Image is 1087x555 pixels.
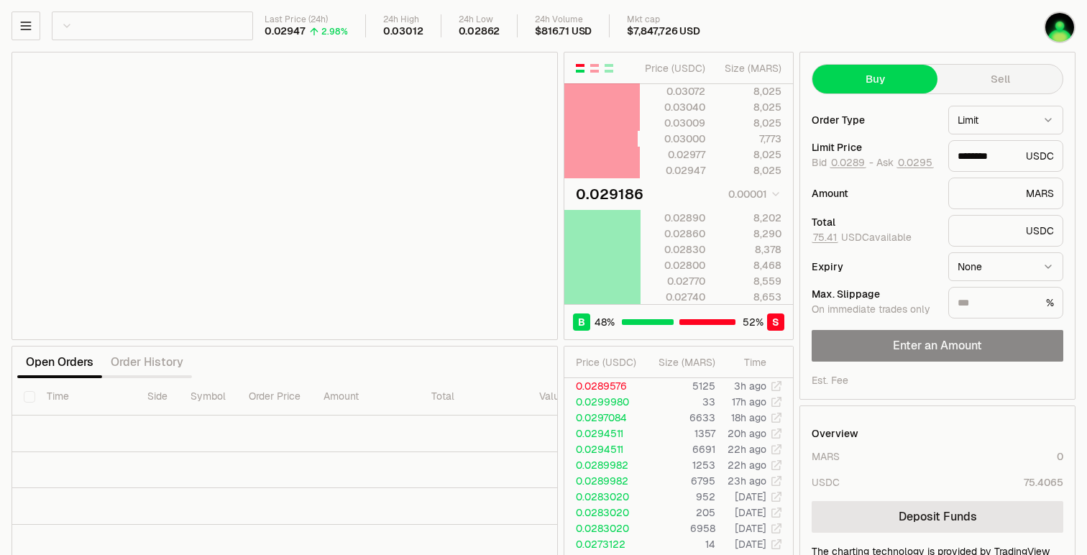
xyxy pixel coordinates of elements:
span: Ask [876,157,934,170]
div: USDC [812,475,840,490]
time: 22h ago [728,443,766,456]
div: 0.02862 [459,25,500,38]
div: 24h High [383,14,423,25]
span: Bid - [812,157,873,170]
div: 8,025 [717,84,781,98]
div: Est. Fee [812,373,848,387]
td: 5125 [642,378,716,394]
button: None [948,252,1063,281]
div: 8,025 [717,116,781,130]
div: Max. Slippage [812,289,937,299]
div: Last Price (24h) [265,14,348,25]
span: USDC available [812,231,912,244]
div: 8,025 [717,147,781,162]
div: Order Type [812,115,937,125]
th: Value [528,378,577,416]
button: Show Buy Orders Only [603,63,615,74]
div: 0.02977 [641,147,705,162]
button: Order History [102,348,192,377]
button: Buy [812,65,937,93]
span: 48 % [595,315,615,329]
div: USDC [948,140,1063,172]
div: 2.98% [321,26,348,37]
div: 0.02830 [641,242,705,257]
td: 0.0273122 [564,536,642,552]
button: 75.41 [812,231,838,243]
div: USDC [948,215,1063,247]
th: Amount [312,378,420,416]
td: 1253 [642,457,716,473]
div: 8,559 [717,274,781,288]
td: 0.0294511 [564,441,642,457]
span: B [578,315,585,329]
div: 75.4065 [1024,475,1063,490]
td: 0.0294511 [564,426,642,441]
div: 0.029186 [576,184,643,204]
td: 6958 [642,520,716,536]
th: Order Price [237,378,312,416]
button: Limit [948,106,1063,134]
div: 24h Volume [535,14,592,25]
div: 0.02947 [265,25,306,38]
time: 22h ago [728,459,766,472]
div: 7,773 [717,132,781,146]
div: 8,025 [717,163,781,178]
div: Expiry [812,262,937,272]
div: 0.02740 [641,290,705,304]
div: 0.03012 [383,25,423,38]
time: 3h ago [734,380,766,393]
button: Open Orders [17,348,102,377]
time: [DATE] [735,506,766,519]
div: 0.02860 [641,226,705,241]
td: 0.0283020 [564,505,642,520]
button: 0.0295 [896,157,934,168]
div: 8,025 [717,100,781,114]
div: 0.02770 [641,274,705,288]
td: 0.0289576 [564,378,642,394]
button: Show Sell Orders Only [589,63,600,74]
div: % [948,287,1063,318]
td: 6795 [642,473,716,489]
button: Sell [937,65,1063,93]
div: 0.02890 [641,211,705,225]
td: 14 [642,536,716,552]
td: 0.0289982 [564,457,642,473]
th: Total [420,378,528,416]
time: [DATE] [735,490,766,503]
div: Price ( USDC ) [641,61,705,75]
div: 24h Low [459,14,500,25]
div: Total [812,217,937,227]
a: Deposit Funds [812,501,1063,533]
th: Side [136,378,179,416]
div: On immediate trades only [812,303,937,316]
td: 0.0299980 [564,394,642,410]
img: liquidation backup [1045,13,1074,42]
td: 0.0283020 [564,489,642,505]
div: MARS [948,178,1063,209]
div: 8,653 [717,290,781,304]
div: Amount [812,188,937,198]
div: 0 [1057,449,1063,464]
td: 6633 [642,410,716,426]
time: [DATE] [735,522,766,535]
div: 8,290 [717,226,781,241]
div: Time [728,355,766,370]
div: 8,468 [717,258,781,272]
th: Symbol [179,378,237,416]
td: 6691 [642,441,716,457]
button: Show Buy and Sell Orders [574,63,586,74]
div: 0.03009 [641,116,705,130]
td: 0.0297084 [564,410,642,426]
time: 18h ago [731,411,766,424]
td: 1357 [642,426,716,441]
td: 33 [642,394,716,410]
button: 0.00001 [724,185,781,203]
td: 0.0283020 [564,520,642,536]
div: Size ( MARS ) [653,355,715,370]
div: 0.03040 [641,100,705,114]
td: 205 [642,505,716,520]
span: 52 % [743,315,763,329]
td: 952 [642,489,716,505]
div: Mkt cap [627,14,700,25]
iframe: Financial Chart [12,52,557,339]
